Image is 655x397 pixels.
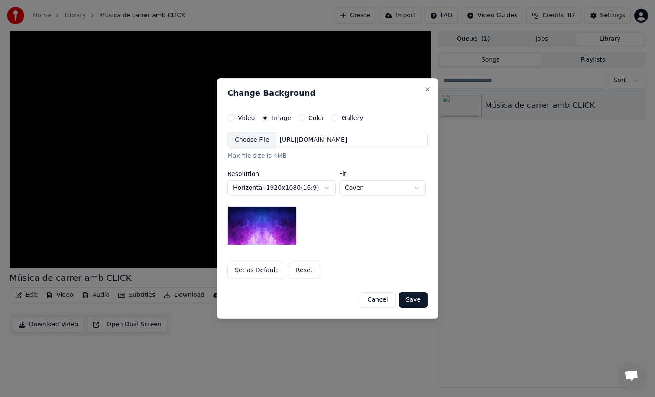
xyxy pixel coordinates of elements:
button: Cancel [360,292,395,308]
button: Reset [289,263,320,278]
button: Save [399,292,428,308]
div: Max file size is 4MB [227,152,428,160]
label: Video [238,115,255,121]
label: Resolution [227,171,336,177]
h2: Change Background [227,89,428,97]
label: Image [272,115,291,121]
label: Fit [339,171,426,177]
div: [URL][DOMAIN_NAME] [276,136,351,144]
label: Gallery [342,115,363,121]
label: Color [308,115,324,121]
button: Set as Default [227,263,285,278]
div: Choose File [228,132,276,148]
